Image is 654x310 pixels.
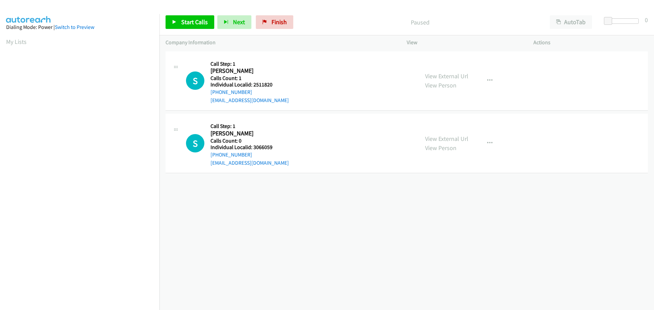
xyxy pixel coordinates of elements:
p: Actions [533,38,648,47]
a: [PHONE_NUMBER] [211,151,252,158]
p: Company Information [166,38,394,47]
h5: Calls Count: 1 [211,75,289,82]
div: 0 [645,15,648,25]
span: Start Calls [181,18,208,26]
h5: Call Step: 1 [211,123,289,130]
a: My Lists [6,38,27,46]
a: [EMAIL_ADDRESS][DOMAIN_NAME] [211,160,289,166]
button: Next [217,15,251,29]
h2: [PERSON_NAME] [211,67,276,75]
h1: S [186,71,204,90]
h5: Individual Localid: 2511820 [211,81,289,88]
h5: Call Step: 1 [211,61,289,67]
a: View Person [425,81,456,89]
a: View External Url [425,72,468,80]
h5: Individual Localid: 3066059 [211,144,289,151]
a: [PHONE_NUMBER] [211,89,252,95]
p: View [407,38,521,47]
h1: S [186,134,204,152]
span: Finish [271,18,287,26]
a: Switch to Preview [55,24,94,30]
p: Paused [302,18,538,27]
a: [EMAIL_ADDRESS][DOMAIN_NAME] [211,97,289,103]
h2: [PERSON_NAME] [211,130,276,137]
span: Next [233,18,245,26]
h5: Calls Count: 0 [211,137,289,144]
div: The call is yet to be attempted [186,71,204,90]
a: View External Url [425,135,468,143]
a: Finish [256,15,293,29]
div: The call is yet to be attempted [186,134,204,152]
a: Start Calls [166,15,214,29]
div: Delay between calls (in seconds) [607,18,639,24]
a: View Person [425,144,456,152]
div: Dialing Mode: Power | [6,23,153,31]
button: AutoTab [550,15,592,29]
